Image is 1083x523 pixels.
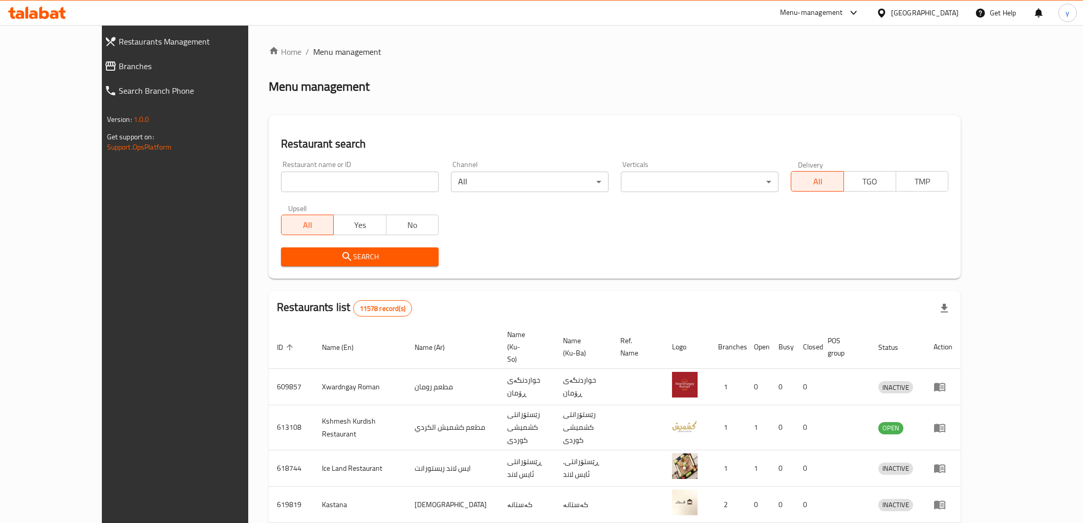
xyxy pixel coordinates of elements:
[306,46,309,58] li: /
[795,174,839,189] span: All
[281,136,948,152] h2: Restaurant search
[555,450,612,487] td: .ڕێستۆرانتی ئایس لاند
[333,215,386,235] button: Yes
[499,487,555,523] td: کەستانە
[672,490,698,515] img: Kastana
[795,369,819,405] td: 0
[710,369,746,405] td: 1
[746,450,770,487] td: 1
[828,334,858,359] span: POS group
[934,422,952,434] div: Menu
[451,172,609,192] div: All
[770,487,795,523] td: 0
[281,215,334,235] button: All
[269,487,314,523] td: 619819
[746,369,770,405] td: 0
[770,405,795,450] td: 0
[119,60,274,72] span: Branches
[281,247,439,266] button: Search
[354,304,411,313] span: 11578 record(s)
[878,422,903,434] span: OPEN
[710,450,746,487] td: 1
[563,334,600,359] span: Name (Ku-Ba)
[746,325,770,369] th: Open
[770,450,795,487] td: 0
[322,341,367,353] span: Name (En)
[770,325,795,369] th: Busy
[269,369,314,405] td: 609857
[353,300,412,317] div: Total records count
[406,405,499,450] td: مطعم كشميش الكردي
[415,341,458,353] span: Name (Ar)
[746,487,770,523] td: 0
[499,450,555,487] td: ڕێستۆرانتی ئایس لاند
[507,328,543,365] span: Name (Ku-So)
[107,113,132,126] span: Version:
[900,174,944,189] span: TMP
[878,499,913,511] span: INACTIVE
[269,46,961,58] nav: breadcrumb
[314,450,406,487] td: Ice Land Restaurant
[314,405,406,450] td: Kshmesh Kurdish Restaurant
[710,487,746,523] td: 2
[314,487,406,523] td: Kastana
[119,85,274,97] span: Search Branch Phone
[878,341,912,353] span: Status
[791,171,843,192] button: All
[289,250,430,263] span: Search
[795,487,819,523] td: 0
[780,7,843,19] div: Menu-management
[878,463,913,475] div: INACTIVE
[499,405,555,450] td: رێستۆرانتی کشمیشى كوردى
[107,140,172,154] a: Support.OpsPlatform
[406,487,499,523] td: [DEMOGRAPHIC_DATA]
[555,487,612,523] td: کەستانە
[391,218,435,233] span: No
[119,35,274,48] span: Restaurants Management
[269,450,314,487] td: 618744
[96,54,283,78] a: Branches
[672,413,698,438] img: Kshmesh Kurdish Restaurant
[710,325,746,369] th: Branches
[934,462,952,474] div: Menu
[313,46,381,58] span: Menu management
[406,369,499,405] td: مطعم رومان
[269,405,314,450] td: 613108
[386,215,439,235] button: No
[96,29,283,54] a: Restaurants Management
[710,405,746,450] td: 1
[878,499,913,511] div: INACTIVE
[314,369,406,405] td: Xwardngay Roman
[843,171,896,192] button: TGO
[338,218,382,233] span: Yes
[620,334,652,359] span: Ref. Name
[277,300,412,317] h2: Restaurants list
[795,450,819,487] td: 0
[795,405,819,450] td: 0
[795,325,819,369] th: Closed
[878,382,913,393] span: INACTIVE
[746,405,770,450] td: 1
[555,405,612,450] td: رێستۆرانتی کشمیشى كوردى
[664,325,710,369] th: Logo
[277,341,296,353] span: ID
[672,372,698,398] img: Xwardngay Roman
[1066,7,1069,18] span: y
[621,172,778,192] div: ​
[269,78,370,95] h2: Menu management
[896,171,948,192] button: TMP
[891,7,959,18] div: [GEOGRAPHIC_DATA]
[770,369,795,405] td: 0
[499,369,555,405] td: خواردنگەی ڕۆمان
[925,325,961,369] th: Action
[932,296,957,321] div: Export file
[672,453,698,479] img: Ice Land Restaurant
[288,204,307,212] label: Upsell
[878,463,913,474] span: INACTIVE
[269,46,301,58] a: Home
[406,450,499,487] td: ايس لاند ريستورانت
[555,369,612,405] td: خواردنگەی ڕۆمان
[848,174,892,189] span: TGO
